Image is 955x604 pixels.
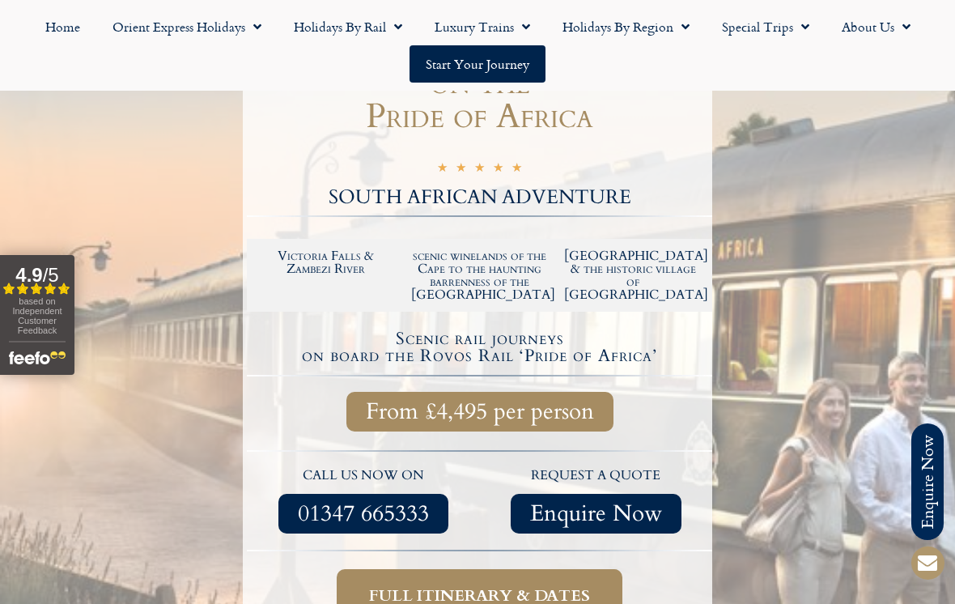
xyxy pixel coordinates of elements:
[437,162,448,177] i: ☆
[511,162,522,177] i: ☆
[249,330,710,364] h4: Scenic rail journeys on board the Rovos Rail ‘Pride of Africa’
[546,8,706,45] a: Holidays by Region
[511,494,681,534] a: Enquire Now
[255,466,472,487] p: call us now on
[706,8,826,45] a: Special Trips
[826,8,927,45] a: About Us
[418,8,546,45] a: Luxury Trains
[410,45,545,83] a: Start your Journey
[96,8,278,45] a: Orient Express Holidays
[564,249,702,301] h2: [GEOGRAPHIC_DATA] & the historic village of [GEOGRAPHIC_DATA]
[257,249,395,275] h2: Victoria Falls & Zambezi River
[493,162,503,177] i: ☆
[437,160,522,177] div: 5/5
[366,402,594,422] span: From £4,495 per person
[247,188,712,207] h2: SOUTH AFRICAN ADVENTURE
[298,504,429,524] span: 01347 665333
[278,494,448,534] a: 01347 665333
[278,8,418,45] a: Holidays by Rail
[411,249,549,301] h2: scenic winelands of the Cape to the haunting barrenness of the [GEOGRAPHIC_DATA]
[8,8,947,83] nav: Menu
[474,162,485,177] i: ☆
[456,162,466,177] i: ☆
[29,8,96,45] a: Home
[346,392,613,432] a: From £4,495 per person
[530,504,662,524] span: Enquire Now
[488,466,705,487] p: request a quote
